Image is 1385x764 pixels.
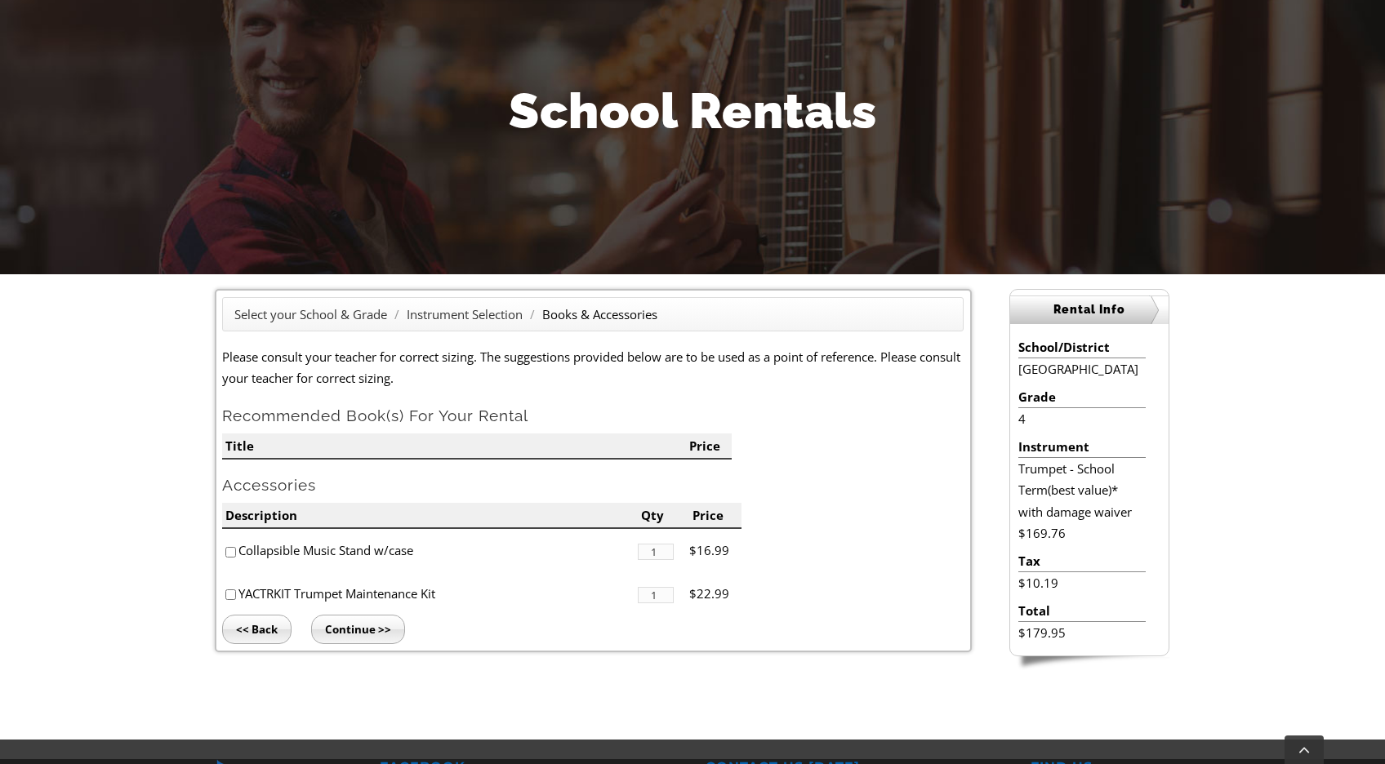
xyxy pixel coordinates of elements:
[689,503,741,529] li: Price
[1018,572,1145,593] li: $10.19
[222,475,964,495] h2: Accessories
[222,503,637,529] li: Description
[311,615,405,644] input: Continue >>
[686,433,733,460] li: Price
[1018,408,1145,429] li: 4
[222,529,637,572] li: Collapsible Music Stand w/case
[1018,358,1145,380] li: [GEOGRAPHIC_DATA]
[542,304,657,325] li: Books & Accessories
[1018,386,1145,408] li: Grade
[222,406,964,426] h2: Recommended Book(s) For Your Rental
[222,615,292,644] input: << Back
[1018,622,1145,643] li: $179.95
[638,503,690,529] li: Qty
[1018,436,1145,458] li: Instrument
[1009,656,1169,671] img: sidebar-footer.png
[1010,295,1169,324] h2: Rental Info
[215,77,1170,145] h1: School Rentals
[390,306,403,322] span: /
[1018,550,1145,572] li: Tax
[234,306,387,322] a: Select your School & Grade
[1018,458,1145,544] li: Trumpet - School Term(best value)* with damage waiver $169.76
[689,529,741,572] li: $16.99
[689,572,741,615] li: $22.99
[222,572,637,615] li: YACTRKIT Trumpet Maintenance Kit
[1018,600,1145,622] li: Total
[222,433,685,460] li: Title
[407,306,523,322] a: Instrument Selection
[526,306,539,322] span: /
[1018,336,1145,358] li: School/District
[222,346,964,389] p: Please consult your teacher for correct sizing. The suggestions provided below are to be used as ...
